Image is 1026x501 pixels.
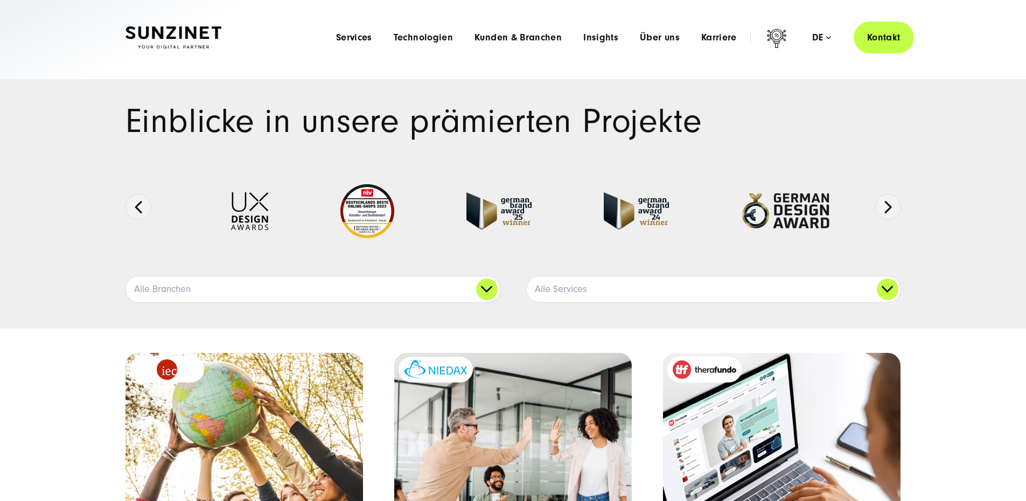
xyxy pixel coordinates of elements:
img: Deutschlands beste Online Shops 2023 - boesner - Kunde - SUNZINET [340,184,394,238]
a: Insights [583,32,618,43]
img: German Brand Award winner 2025 - Full Service Digital Agentur SUNZINET [466,192,532,229]
a: Kunden & Branchen [474,32,562,43]
a: Alle Services [527,276,901,302]
img: German-Design-Award - fullservice digital agentur SUNZINET [741,192,830,229]
button: Next [875,194,901,220]
div: de [812,32,831,43]
img: niedax-logo [404,360,467,379]
button: Previous [125,194,151,220]
a: Kontakt [854,22,914,53]
a: Technologien [394,32,453,43]
img: therafundo_10-2024_logo_2c [673,360,736,379]
img: SUNZINET Full Service Digital Agentur [125,26,221,49]
h1: Einblicke in unsere prämierten Projekte [125,105,901,138]
a: Services [336,32,372,43]
a: Karriere [701,32,737,43]
img: German-Brand-Award - fullservice digital agentur SUNZINET [604,192,669,229]
a: Über uns [640,32,680,43]
img: UX-Design-Awards - fullservice digital agentur SUNZINET [231,192,268,230]
img: logo_IEC [157,359,177,380]
a: Alle Branchen [126,276,500,302]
